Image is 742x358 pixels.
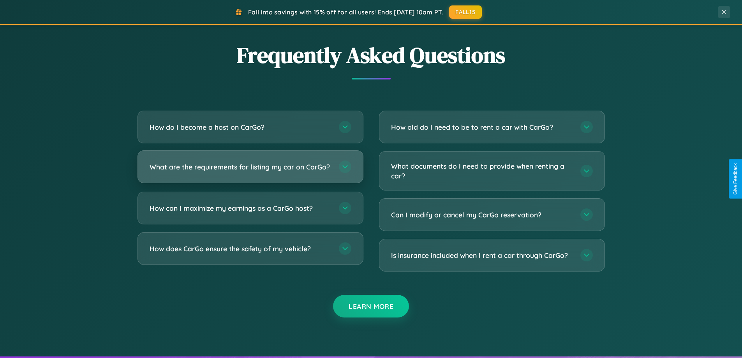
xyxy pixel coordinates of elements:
[137,40,605,70] h2: Frequently Asked Questions
[391,161,573,180] h3: What documents do I need to provide when renting a car?
[391,122,573,132] h3: How old do I need to be to rent a car with CarGo?
[733,163,738,195] div: Give Feedback
[248,8,443,16] span: Fall into savings with 15% off for all users! Ends [DATE] 10am PT.
[150,203,331,213] h3: How can I maximize my earnings as a CarGo host?
[150,162,331,172] h3: What are the requirements for listing my car on CarGo?
[150,244,331,254] h3: How does CarGo ensure the safety of my vehicle?
[150,122,331,132] h3: How do I become a host on CarGo?
[391,250,573,260] h3: Is insurance included when I rent a car through CarGo?
[449,5,482,19] button: FALL15
[391,210,573,220] h3: Can I modify or cancel my CarGo reservation?
[333,295,409,317] button: Learn More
